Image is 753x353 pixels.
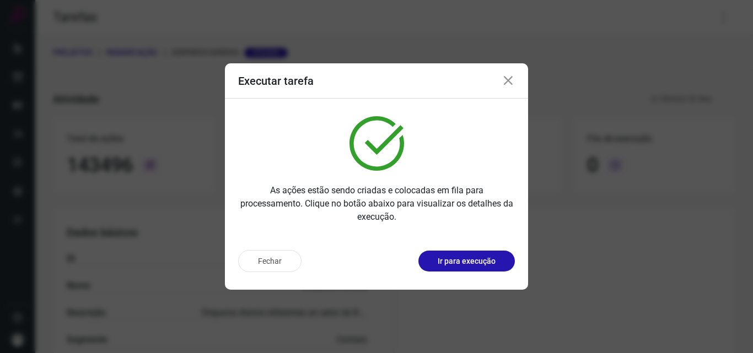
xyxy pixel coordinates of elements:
h3: Executar tarefa [238,74,314,88]
p: As ações estão sendo criadas e colocadas em fila para processamento. Clique no botão abaixo para ... [238,184,515,224]
button: Ir para execução [418,251,515,271]
p: Ir para execução [438,256,496,267]
img: verified.svg [349,116,404,171]
button: Fechar [238,250,302,272]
